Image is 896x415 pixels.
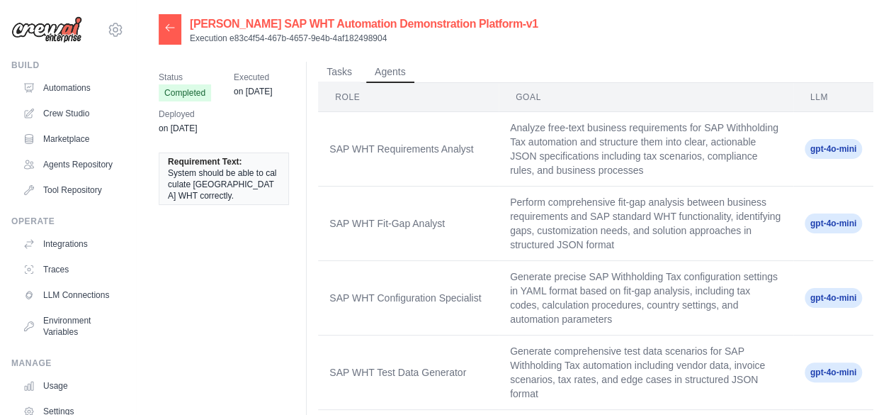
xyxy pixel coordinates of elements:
a: Crew Studio [17,102,124,125]
a: Marketplace [17,128,124,150]
div: Manage [11,358,124,369]
th: Goal [499,83,793,112]
span: gpt-4o-mini [805,139,862,159]
h2: [PERSON_NAME] SAP WHT Automation Demonstration Platform-v1 [190,16,538,33]
td: Analyze free-text business requirements for SAP Withholding Tax automation and structure them int... [499,112,793,187]
time: August 23, 2025 at 17:31 CDT [234,87,272,96]
span: System should be able to calculate [GEOGRAPHIC_DATA] WHT correctly. [168,167,280,201]
td: SAP WHT Requirements Analyst [318,112,499,187]
button: Agents [366,62,414,83]
span: gpt-4o-mini [805,288,862,308]
span: Executed [234,70,272,84]
a: Environment Variables [17,309,124,343]
iframe: Chat Widget [825,347,896,415]
th: Role [318,83,499,112]
td: SAP WHT Test Data Generator [318,336,499,410]
span: Requirement Text: [168,156,242,167]
td: SAP WHT Configuration Specialist [318,261,499,336]
a: Traces [17,258,124,281]
a: Integrations [17,233,124,255]
td: Generate comprehensive test data scenarios for SAP Withholding Tax automation including vendor da... [499,336,793,410]
th: LLM [793,83,873,112]
span: gpt-4o-mini [805,214,862,233]
span: Completed [159,84,211,101]
a: Usage [17,375,124,397]
span: Status [159,70,211,84]
a: LLM Connections [17,284,124,306]
a: Tool Repository [17,179,124,201]
div: Build [11,60,124,71]
time: August 23, 2025 at 17:14 CDT [159,123,197,133]
div: Operate [11,216,124,227]
span: Deployed [159,107,197,121]
p: Execution e83c4f54-467b-4657-9e4b-4af182498904 [190,33,538,44]
td: Generate precise SAP Withholding Tax configuration settings in YAML format based on fit-gap analy... [499,261,793,336]
button: Tasks [318,62,361,83]
a: Agents Repository [17,153,124,176]
span: gpt-4o-mini [805,363,862,382]
a: Automations [17,77,124,99]
td: Perform comprehensive fit-gap analysis between business requirements and SAP standard WHT functio... [499,187,793,261]
img: Logo [11,16,82,43]
td: SAP WHT Fit-Gap Analyst [318,187,499,261]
